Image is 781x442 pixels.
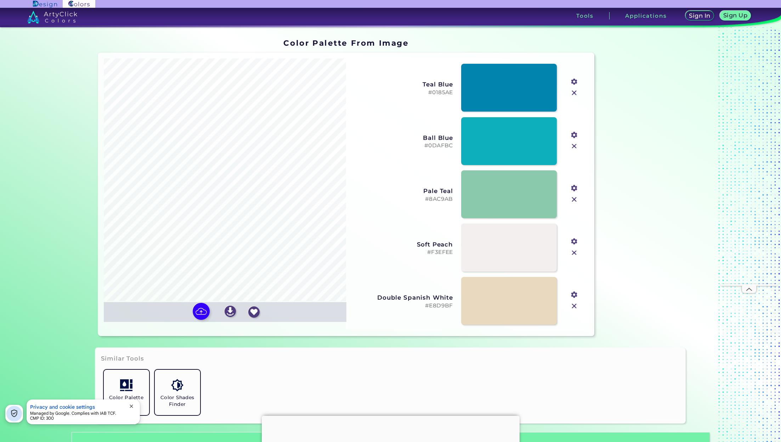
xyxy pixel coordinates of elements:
[152,367,203,418] a: Color Shades Finder
[597,36,686,339] iframe: Advertisement
[570,142,579,151] img: icon_close.svg
[721,11,749,20] a: Sign Up
[101,367,152,418] a: Color Palette Generator
[570,301,579,311] img: icon_close.svg
[107,394,146,408] h5: Color Palette Generator
[724,13,746,18] h5: Sign Up
[352,294,453,301] h3: Double Spanish White
[171,379,183,391] img: icon_color_shades.svg
[352,142,453,149] h5: #0DAFBC
[225,306,236,317] img: icon_download_white.svg
[158,394,197,408] h5: Color Shades Finder
[120,379,132,391] img: icon_col_pal_col.svg
[570,248,579,257] img: icon_close.svg
[721,72,777,284] iframe: Advertisement
[248,306,260,318] img: icon_favourite_white.svg
[352,81,453,88] h3: Teal Blue
[352,196,453,203] h5: #8AC9AB
[352,302,453,309] h5: #E8D9BF
[625,13,667,18] h3: Applications
[352,187,453,194] h3: Pale Teal
[101,355,144,363] h3: Similar Tools
[33,1,57,7] img: ArtyClick Design logo
[690,13,709,18] h5: Sign In
[352,249,453,256] h5: #F3EFEE
[193,303,210,320] img: icon picture
[352,89,453,96] h5: #0185AE
[576,13,594,18] h3: Tools
[570,195,579,204] img: icon_close.svg
[352,241,453,248] h3: Soft Peach
[283,38,409,48] h1: Color Palette From Image
[570,88,579,97] img: icon_close.svg
[352,134,453,141] h3: Ball Blue
[27,11,77,23] img: logo_artyclick_colors_white.svg
[686,11,713,20] a: Sign In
